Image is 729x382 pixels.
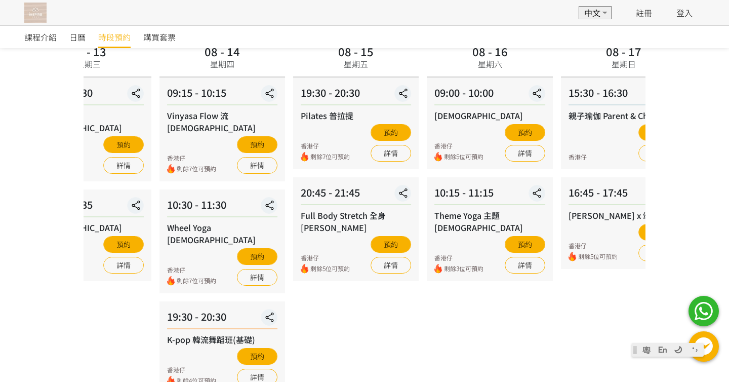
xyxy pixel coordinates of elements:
a: 註冊 [636,7,652,19]
a: 登入 [676,7,693,19]
div: 香港仔 [167,265,216,275]
a: 詳情 [237,269,277,286]
span: 剩餘5位可預約 [310,264,350,274]
button: 預約 [638,124,679,141]
div: 香港仔 [434,141,483,150]
button: 預約 [237,136,277,153]
button: 預約 [371,236,411,253]
div: 08 - 17 [606,46,641,57]
a: 詳情 [371,257,411,274]
div: 香港仔 [167,365,216,374]
span: 剩餘7位可預約 [177,276,216,286]
div: 08 - 15 [338,46,374,57]
a: 詳情 [638,245,679,261]
a: 課程介紹 [24,26,57,48]
a: 詳情 [505,257,545,274]
img: fire.png [167,276,175,286]
div: 香港仔 [301,253,350,262]
span: 日曆 [69,31,86,43]
div: Wheel Yoga [DEMOGRAPHIC_DATA] [33,109,144,134]
span: 購買套票 [143,31,176,43]
img: fire.png [301,264,308,274]
span: 剩餘5位可預約 [444,152,483,162]
span: 剩餘7位可預約 [310,152,350,162]
div: 09:00 - 10:00 [434,85,545,105]
a: 詳情 [103,257,144,274]
div: 親子瑜伽 Parent & Child Yoga [569,109,679,122]
img: fire.png [569,252,576,261]
div: 10:30 - 11:30 [167,197,277,217]
button: 預約 [237,348,277,365]
span: 時段預約 [98,31,131,43]
div: Vinyasa Flow 流[DEMOGRAPHIC_DATA] [167,109,277,134]
span: 課程介紹 [24,31,57,43]
div: Pilates 普拉提 [301,109,411,122]
button: 預約 [103,236,144,253]
button: 預約 [505,236,545,253]
div: 20:35 - 21:35 [33,197,144,217]
div: 星期五 [344,58,368,70]
div: 香港仔 [434,253,483,262]
div: 09:15 - 10:15 [167,85,277,105]
div: 19:30 - 20:30 [33,85,144,105]
div: Theme Yoga 主題[DEMOGRAPHIC_DATA] [434,209,545,234]
img: T57dtJh47iSJKDtQ57dN6xVUMYY2M0XQuGF02OI4.png [24,3,47,23]
a: 日曆 [69,26,86,48]
div: 16:45 - 17:45 [569,185,679,205]
div: 星期三 [76,58,101,70]
div: 香港仔 [569,241,618,250]
div: 星期六 [478,58,502,70]
div: [DEMOGRAPHIC_DATA] [434,109,545,122]
div: [PERSON_NAME] x 頌缽音療 [569,209,679,221]
a: 詳情 [371,145,411,162]
a: 購買套票 [143,26,176,48]
div: Wheel Yoga [DEMOGRAPHIC_DATA] [167,221,277,246]
div: 星期四 [210,58,234,70]
button: 預約 [237,248,277,265]
div: K-pop 韓流舞蹈班(基礎) [167,333,277,346]
a: 詳情 [505,145,545,162]
div: 08 - 16 [472,46,508,57]
img: fire.png [434,264,442,274]
img: fire.png [434,152,442,162]
div: 15:30 - 16:30 [569,85,679,105]
div: 08 - 13 [71,46,106,57]
a: 詳情 [237,157,277,174]
a: 詳情 [638,145,679,162]
div: 19:30 - 20:30 [167,309,277,329]
img: fire.png [301,152,308,162]
a: 詳情 [103,157,144,174]
button: 預約 [505,124,545,141]
button: 預約 [103,136,144,153]
div: 香港仔 [569,152,587,162]
span: 剩餘7位可預約 [177,164,216,174]
button: 預約 [638,224,679,241]
a: 時段預約 [98,26,131,48]
div: [DEMOGRAPHIC_DATA] [33,221,144,234]
span: 剩餘3位可預約 [444,264,483,274]
div: 19:30 - 20:30 [301,85,411,105]
button: 預約 [371,124,411,141]
div: 20:45 - 21:45 [301,185,411,205]
div: 星期日 [612,58,636,70]
div: 08 - 14 [205,46,240,57]
img: fire.png [167,164,175,174]
div: 香港仔 [167,154,216,163]
div: 10:15 - 11:15 [434,185,545,205]
span: 剩餘5位可預約 [578,252,618,261]
div: 香港仔 [301,141,350,150]
div: Full Body Stretch 全身[PERSON_NAME] [301,209,411,234]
